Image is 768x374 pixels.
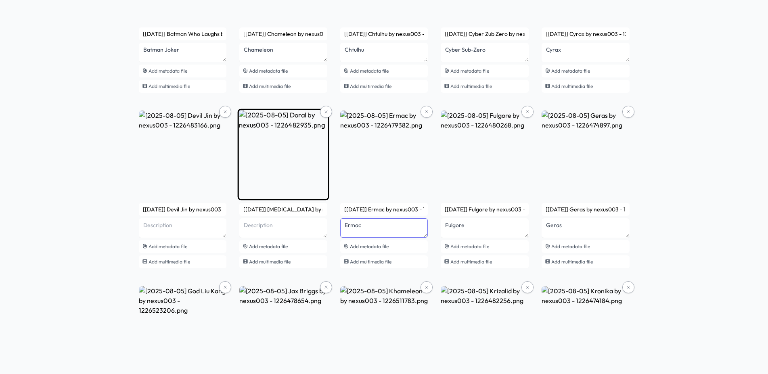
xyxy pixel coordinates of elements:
[340,203,428,216] input: Name ([2025-08-05] Ermac by nexus003 - 1226479382)
[149,259,190,265] span: Add multimedia file
[139,286,227,374] img: [2025-08-05] God Liu Kang by nexus003 - 1226523206.png
[441,111,529,198] img: [2025-08-05] Fulgore by nexus003 - 1226480268.png
[139,203,227,216] input: Name ([2025-08-05] Devil Jin by nexus003 - 1226483166)
[450,259,492,265] span: Add multimedia file
[350,83,391,89] span: Add multimedia file
[441,286,529,374] img: [2025-08-05] Krizalid by nexus003 - 1226482256.png
[249,259,291,265] span: Add multimedia file
[249,68,288,74] span: Add metadata file
[239,203,327,216] input: Name ([2025-08-05] Doral by nexus003 - 1226482935)
[149,243,187,249] span: Add metadata file
[542,111,630,198] img: [2025-08-05] Geras by nexus003 - 1226474897.png
[149,68,187,74] span: Add metadata file
[350,259,391,265] span: Add multimedia file
[542,27,630,40] input: Name ([2025-08-05] Cyrax by nexus003 - 1226475746)
[239,27,327,40] input: Name ([2025-08-05] Chameleon by nexus003 - 1226511548)
[340,111,428,198] img: [2025-08-05] Ermac by nexus003 - 1226479382.png
[340,286,428,374] img: [2025-08-05] Khameleon by nexus003 - 1226511783.png
[551,259,593,265] span: Add multimedia file
[350,68,389,74] span: Add metadata file
[551,68,590,74] span: Add metadata file
[542,203,630,216] input: Name ([2025-08-05] Geras by nexus003 - 1226474897)
[238,109,329,200] img: [2025-08-05] Doral by nexus003 - 1226482935.png
[149,83,190,89] span: Add multimedia file
[139,27,227,40] input: Name ([2025-08-05] Batman Who Laughs by nexus003 - 1226483404)
[239,286,327,374] img: [2025-08-05] Jax Briggs by nexus003 - 1226478654.png
[551,243,590,249] span: Add metadata file
[249,243,288,249] span: Add metadata file
[450,83,492,89] span: Add multimedia file
[450,68,489,74] span: Add metadata file
[249,83,291,89] span: Add multimedia file
[450,243,489,249] span: Add metadata file
[340,27,428,40] input: Name ([2025-08-05] Chtulhu by nexus003 - 1226485765)
[551,83,593,89] span: Add multimedia file
[542,286,630,374] img: [2025-08-05] Kronika by nexus003 - 1226474184.png
[441,203,529,216] input: Name ([2025-08-05] Fulgore by nexus003 - 1226480268)
[139,111,227,198] img: [2025-08-05] Devil Jin by nexus003 - 1226483166.png
[350,243,389,249] span: Add metadata file
[441,27,529,40] input: Name ([2025-08-05] Cyber Zub Zero by nexus003 - 1226475267)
